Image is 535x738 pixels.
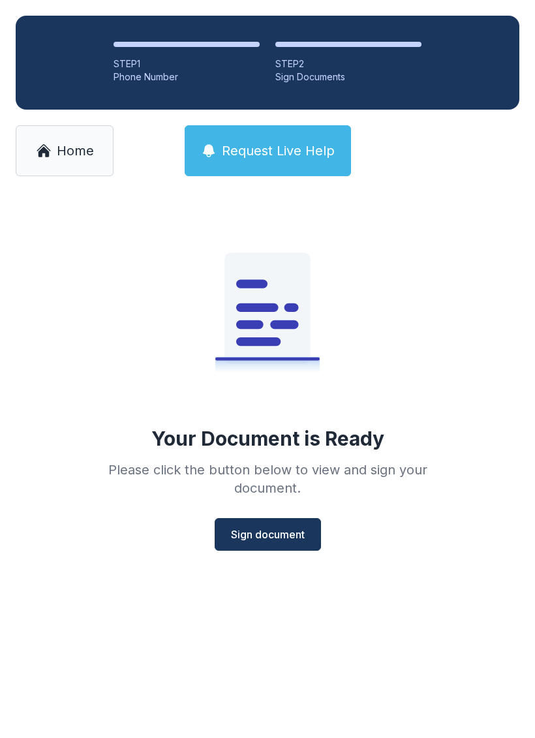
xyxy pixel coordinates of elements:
[80,461,455,497] div: Please click the button below to view and sign your document.
[151,427,384,450] div: Your Document is Ready
[231,527,305,542] span: Sign document
[57,142,94,160] span: Home
[114,57,260,70] div: STEP 1
[275,70,421,84] div: Sign Documents
[275,57,421,70] div: STEP 2
[114,70,260,84] div: Phone Number
[222,142,335,160] span: Request Live Help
